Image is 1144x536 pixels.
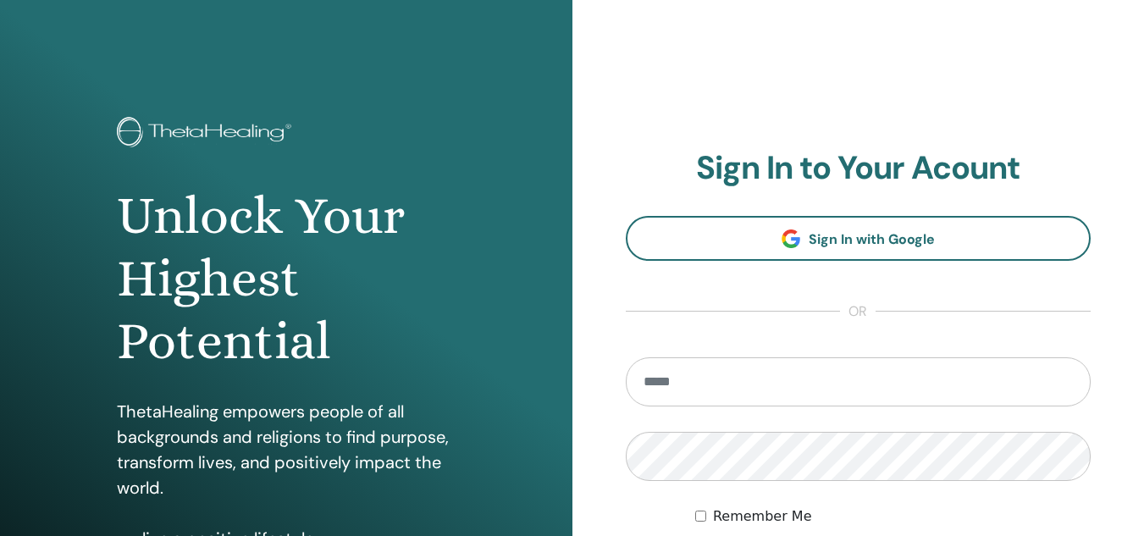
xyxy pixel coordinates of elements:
h1: Unlock Your Highest Potential [117,185,456,373]
span: or [840,301,876,322]
h2: Sign In to Your Acount [626,149,1091,188]
span: Sign In with Google [809,230,935,248]
div: Keep me authenticated indefinitely or until I manually logout [695,506,1091,527]
p: ThetaHealing empowers people of all backgrounds and religions to find purpose, transform lives, a... [117,399,456,500]
a: Sign In with Google [626,216,1091,261]
label: Remember Me [713,506,812,527]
